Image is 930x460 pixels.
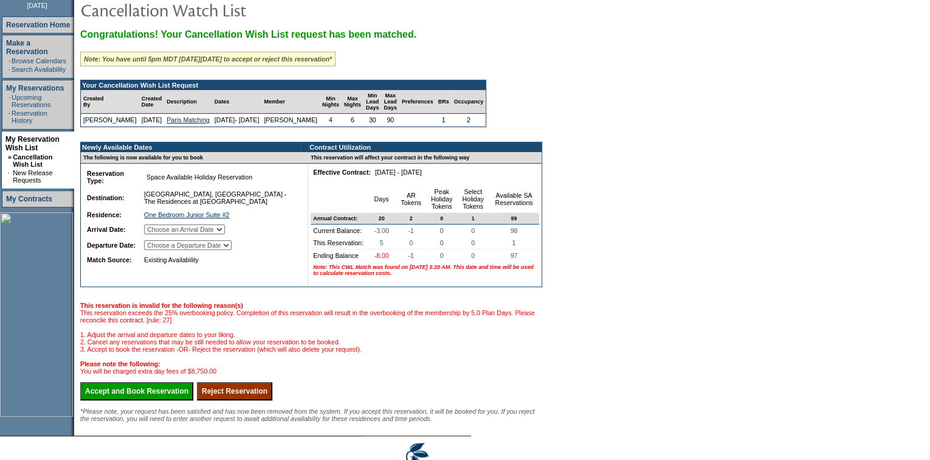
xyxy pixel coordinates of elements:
td: Member [261,90,320,114]
td: · [9,57,10,64]
a: Make a Reservation [6,39,48,56]
span: This reservation exceeds the 25% overbooking policy. Completion of this reservation will result i... [80,302,535,375]
span: -1 [405,249,416,262]
td: Select Holiday Tokens [457,186,489,213]
a: Browse Calendars [12,57,66,64]
span: 0 [438,213,446,224]
span: 5 [377,237,386,249]
td: [DATE]- [DATE] [212,114,262,127]
b: Match Source: [87,256,131,263]
input: Reject Reservation [197,382,272,400]
td: 30 [363,114,382,127]
td: 4 [320,114,342,127]
span: 20 [376,213,387,224]
span: 0 [469,237,477,249]
b: Reservation Type: [87,170,124,184]
span: -8.00 [372,249,391,262]
a: Paris Matching [167,116,209,124]
td: [PERSON_NAME] [261,114,320,127]
span: 0 [469,249,477,262]
td: This Reservation: [311,237,367,249]
a: Cancellation Wish List [13,153,52,168]
span: 2 [407,213,415,224]
td: Peak Holiday Tokens [426,186,458,213]
a: Reservation Home [6,21,70,29]
td: [DATE] [139,114,165,127]
span: 0 [438,237,446,249]
td: Your Cancellation Wish List Request [81,80,486,90]
span: 1 [469,213,477,224]
span: 0 [469,225,477,237]
td: Max Lead Days [381,90,399,114]
a: My Contracts [6,195,52,203]
span: 0 [438,249,446,262]
td: Days [367,186,396,213]
td: 90 [381,114,399,127]
a: New Release Requests [13,169,52,184]
td: Note: This CWL Match was found on [DATE] 3:20 AM. This date and time will be used to calculate re... [311,262,539,279]
td: Newly Available Dates [81,142,301,152]
b: Residence: [87,211,122,218]
td: Existing Availability [142,254,297,266]
b: Effective Contract: [313,169,371,176]
span: -3.00 [372,225,391,237]
b: Please note the following: [80,360,160,368]
td: 6 [342,114,363,127]
td: AR Tokens [396,186,425,213]
a: Upcoming Reservations [12,94,50,108]
td: Min Nights [320,90,342,114]
a: One Bedroom Junior Suite #2 [144,211,229,218]
td: Description [164,90,212,114]
td: Max Nights [342,90,363,114]
a: My Reservations [6,84,64,92]
a: Search Availability [12,66,66,73]
td: Available SA Reservations [489,186,539,213]
nobr: [DATE] - [DATE] [375,169,422,176]
i: Note: You have until 5pm MDT [DATE][DATE] to accept or reject this reservation* [84,55,332,63]
td: Current Balance: [311,225,367,237]
span: 98 [508,225,520,237]
td: 1 [436,114,452,127]
td: This reservation will affect your contract in the following way [308,152,542,164]
span: *Please note, your request has been satisfied and has now been removed from the system. If you ac... [80,408,535,422]
b: This reservation is invalid for the following reason(s) [80,302,243,309]
input: Accept and Book Reservation [80,382,193,400]
td: Min Lead Days [363,90,382,114]
b: » [8,153,12,161]
span: [DATE] [27,2,47,9]
span: Congratulations! Your Cancellation Wish List request has been matched. [80,29,416,40]
a: My Reservation Wish List [5,135,60,152]
a: Reservation History [12,110,47,124]
td: Ending Balance [311,249,367,262]
td: [PERSON_NAME] [81,114,139,127]
td: · [9,66,10,73]
td: Annual Contract: [311,213,367,225]
td: Created Date [139,90,165,114]
td: Preferences [399,90,436,114]
b: Destination: [87,194,125,201]
span: 99 [508,213,519,224]
td: BRs [436,90,452,114]
b: Departure Date: [87,242,136,249]
span: 1 [509,237,518,249]
td: Contract Utilization [308,142,542,152]
td: [GEOGRAPHIC_DATA], [GEOGRAPHIC_DATA] - The Residences at [GEOGRAPHIC_DATA] [142,188,297,207]
span: Space Available Holiday Reservation [144,171,255,183]
span: -1 [405,225,416,237]
span: 0 [407,237,415,249]
b: Arrival Date: [87,226,125,233]
td: · [8,169,12,184]
td: Occupancy [452,90,486,114]
span: 0 [438,225,446,237]
td: Dates [212,90,262,114]
td: The following is now available for you to book [81,152,301,164]
span: 97 [508,249,520,262]
td: · [9,94,10,108]
td: Created By [81,90,139,114]
td: 2 [452,114,486,127]
td: · [9,110,10,124]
